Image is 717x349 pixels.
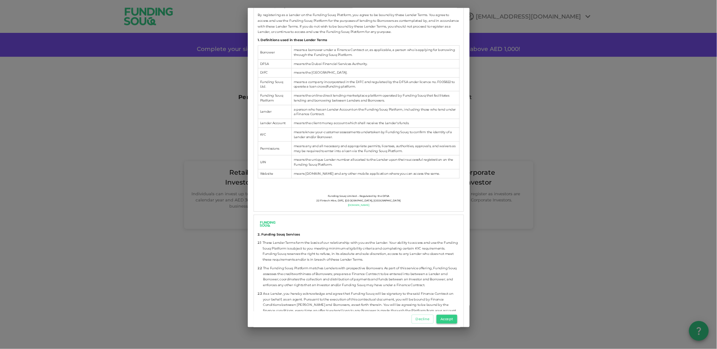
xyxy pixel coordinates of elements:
a: logo [258,219,459,229]
td: DFSA [258,59,291,68]
td: means the client money account which shall receive the Lender's funds. [291,119,459,128]
td: Lender Account [258,119,291,128]
td: DIFC [258,68,291,77]
img: logo [258,219,277,229]
span: The Funding Souq Platform matches Lenders with prospective Borrowers. As part of this service off... [263,266,459,288]
h6: 2. Funding Souq Services [258,232,459,237]
h6: 1. Definitions used in these Lender Terms [258,37,459,42]
td: KYC [258,128,291,142]
td: means know-your-customer assessments undertaken by Funding Souq to confirm the identity of a Lend... [291,128,459,142]
span: By registering as a Lender on the Funding Souq Platform, you agree to be bound by these Lender Te... [258,12,459,35]
td: means the online direct lending marketplace platform operated by Funding Souq that facilitates le... [291,91,459,105]
span: These Lender Terms form the basis of our relationship with you as the Lender. Your ability to acc... [263,240,459,263]
td: means the Dubai Financial Services Authority. [291,59,459,68]
td: a person who has an Lender Account on the Funding Souq Platform, including those who lend under a... [291,105,459,119]
td: means a company incorporated in the DIFC and regulated by the DFSA under licence no. F005822 to o... [291,77,459,91]
span: 2.2 [258,266,262,271]
td: means a borrower under a Finance Contract or, as applicable, a person who is applying for borrowi... [291,46,459,60]
td: means the [GEOGRAPHIC_DATA]. [291,68,459,77]
td: Funding Souq Ltd. [258,77,291,91]
a: [DOMAIN_NAME] [348,203,369,208]
td: Lender [258,105,291,119]
span: 2.3 [258,291,262,296]
td: Funding Souq Platform [258,91,291,105]
span: 2.1 [258,240,261,246]
td: UIN [258,155,291,169]
span: As a Lender, you hereby acknowledge and agree that Funding Souq will be signatory to the said Fin... [263,291,459,313]
td: Borrower [258,46,291,60]
td: means the unique Lender number allocated to the Lender upon their successful registration on the ... [291,155,459,169]
span: Funding Souq Limited – Regulated by the DFSA [327,194,389,199]
span: 22 Fintech Hive, DIFC, [GEOGRAPHIC_DATA], [GEOGRAPHIC_DATA] [316,199,401,203]
td: means any and all necessary and appropriate permits, licenses, authorities, approvals, and waiver... [291,141,459,155]
td: means [DOMAIN_NAME] and any other mobile application where you can access the same. [291,169,459,178]
button: Accept [436,315,457,324]
td: Permissions [258,141,291,155]
button: Decline [412,315,433,324]
td: Website [258,169,291,178]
